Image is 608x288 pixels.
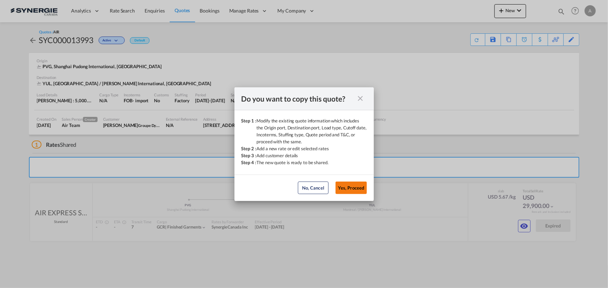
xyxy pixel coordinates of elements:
[241,152,257,159] div: Step 3 :
[336,182,367,194] button: Yes, Proceed
[257,152,298,159] div: Add customer details
[234,87,374,201] md-dialog: Step 1 : ...
[257,159,329,166] div: The new quote is ready to be shared.
[241,159,257,166] div: Step 4 :
[241,94,354,103] div: Do you want to copy this quote?
[257,117,367,145] div: Modify the existing quote information which includes the Origin port, Destination port, Load type...
[298,182,329,194] button: No, Cancel
[356,94,365,103] md-icon: icon-close fg-AAA8AD cursor
[241,117,257,145] div: Step 1 :
[241,145,257,152] div: Step 2 :
[257,145,329,152] div: Add a new rate or edit selected rates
